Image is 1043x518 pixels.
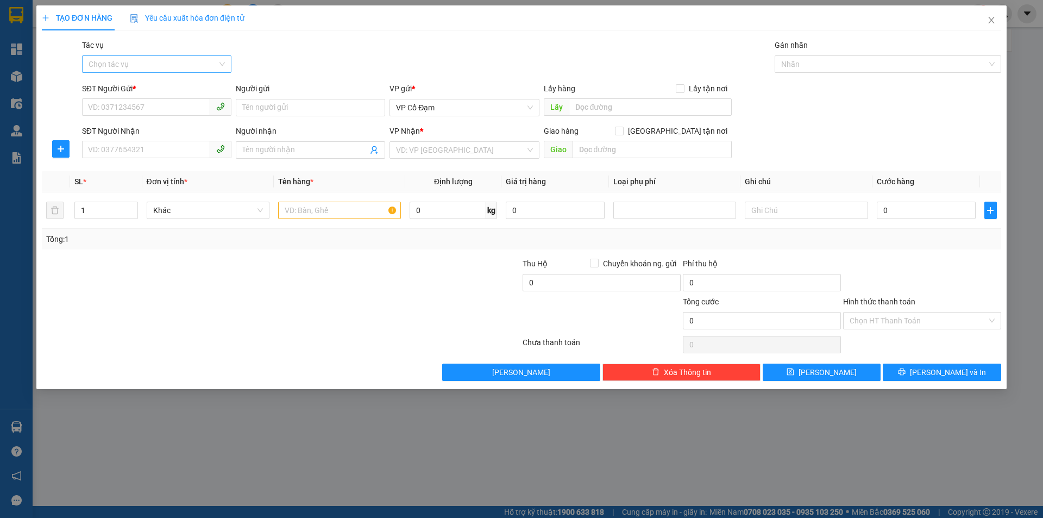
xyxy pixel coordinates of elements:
[82,83,231,95] div: SĐT Người Gửi
[82,41,104,49] label: Tác vụ
[985,206,996,215] span: plus
[53,145,69,153] span: plus
[390,127,420,135] span: VP Nhận
[46,233,403,245] div: Tổng: 1
[609,171,740,192] th: Loại phụ phí
[52,140,70,158] button: plus
[898,368,906,377] span: printer
[573,141,732,158] input: Dọc đường
[599,258,681,270] span: Chuyển khoản ng. gửi
[603,364,761,381] button: deleteXóa Thông tin
[278,177,313,186] span: Tên hàng
[278,202,401,219] input: VD: Bàn, Ghế
[544,141,573,158] span: Giao
[544,84,575,93] span: Lấy hàng
[521,336,682,355] div: Chưa thanh toán
[843,297,915,306] label: Hình thức thanh toán
[236,125,385,137] div: Người nhận
[493,366,551,378] span: [PERSON_NAME]
[741,171,872,192] th: Ghi chú
[130,14,244,22] span: Yêu cầu xuất hóa đơn điện tử
[684,83,732,95] span: Lấy tận nơi
[46,202,64,219] button: delete
[147,177,187,186] span: Đơn vị tính
[130,14,139,23] img: icon
[153,202,263,219] span: Khác
[652,368,659,377] span: delete
[443,364,601,381] button: [PERSON_NAME]
[877,177,914,186] span: Cước hàng
[745,202,868,219] input: Ghi Chú
[82,125,231,137] div: SĐT Người Nhận
[569,98,732,116] input: Dọc đường
[434,177,473,186] span: Định lượng
[42,14,112,22] span: TẠO ĐƠN HÀNG
[390,83,539,95] div: VP gửi
[683,258,841,274] div: Phí thu hộ
[883,364,1001,381] button: printer[PERSON_NAME] và In
[984,202,996,219] button: plus
[763,364,881,381] button: save[PERSON_NAME]
[506,177,546,186] span: Giá trị hàng
[236,83,385,95] div: Người gửi
[370,146,379,154] span: user-add
[523,259,548,268] span: Thu Hộ
[216,102,225,111] span: phone
[486,202,497,219] span: kg
[976,5,1007,36] button: Close
[216,145,225,153] span: phone
[664,366,711,378] span: Xóa Thông tin
[397,99,533,116] span: VP Cổ Đạm
[799,366,857,378] span: [PERSON_NAME]
[787,368,795,377] span: save
[544,127,579,135] span: Giao hàng
[544,98,569,116] span: Lấy
[987,16,996,24] span: close
[683,297,719,306] span: Tổng cước
[624,125,732,137] span: [GEOGRAPHIC_DATA] tận nơi
[506,202,605,219] input: 0
[42,14,49,22] span: plus
[910,366,986,378] span: [PERSON_NAME] và In
[75,177,84,186] span: SL
[775,41,808,49] label: Gán nhãn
